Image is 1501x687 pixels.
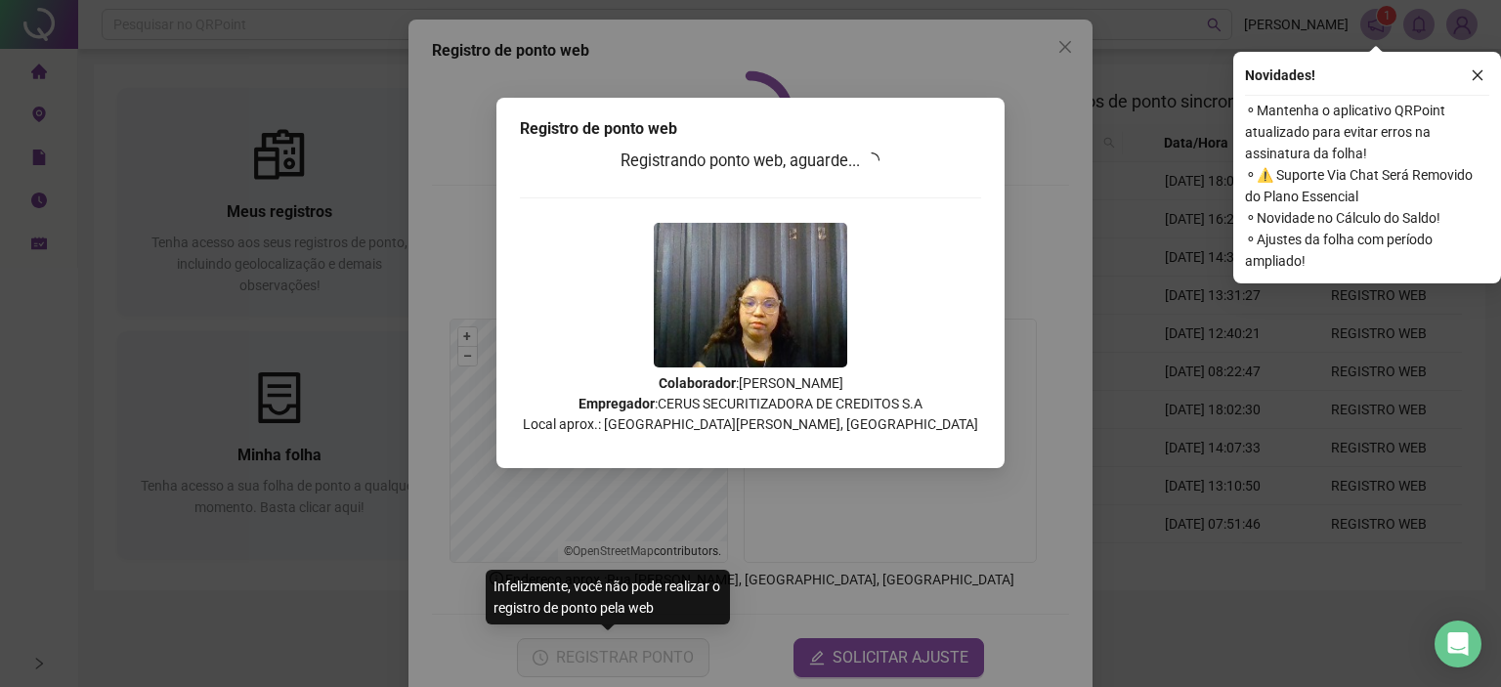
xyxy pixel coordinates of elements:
[1245,229,1489,272] span: ⚬ Ajustes da folha com período ampliado!
[659,375,736,391] strong: Colaborador
[1245,207,1489,229] span: ⚬ Novidade no Cálculo do Saldo!
[579,396,655,411] strong: Empregador
[486,570,730,624] div: Infelizmente, você não pode realizar o registro de ponto pela web
[520,373,981,435] p: : [PERSON_NAME] : CERUS SECURITIZADORA DE CREDITOS S.A Local aprox.: [GEOGRAPHIC_DATA][PERSON_NAM...
[520,149,981,174] h3: Registrando ponto web, aguarde...
[520,117,981,141] div: Registro de ponto web
[1245,64,1315,86] span: Novidades !
[1245,100,1489,164] span: ⚬ Mantenha o aplicativo QRPoint atualizado para evitar erros na assinatura da folha!
[1435,621,1481,667] div: Open Intercom Messenger
[654,223,847,367] img: 2Q==
[861,149,883,171] span: loading
[1471,68,1484,82] span: close
[1245,164,1489,207] span: ⚬ ⚠️ Suporte Via Chat Será Removido do Plano Essencial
